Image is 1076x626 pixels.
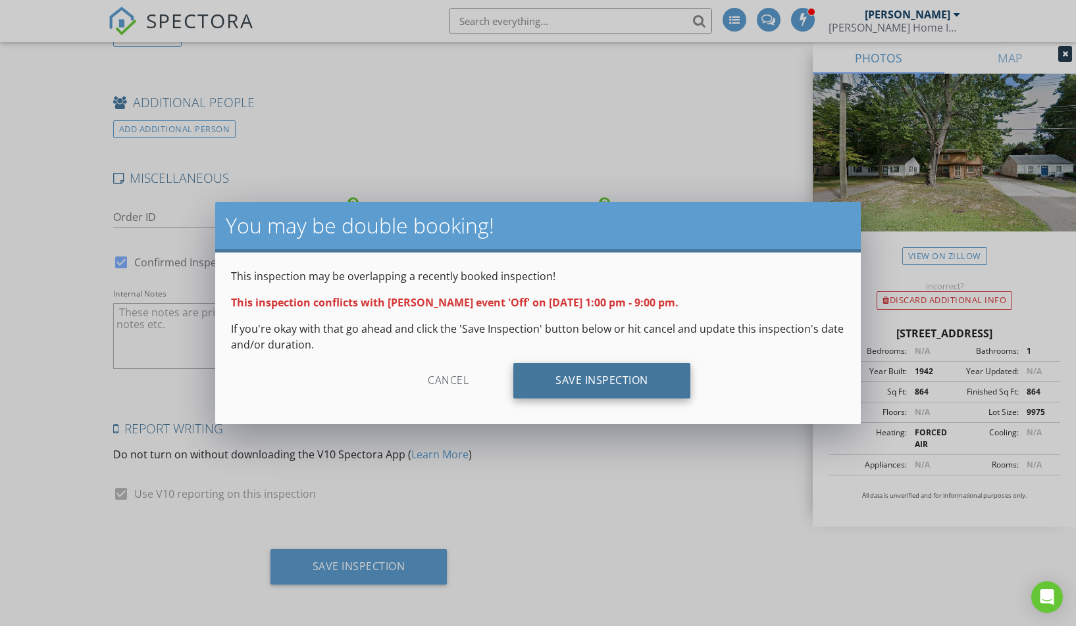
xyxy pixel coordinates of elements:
[513,363,690,398] div: Save Inspection
[1031,581,1063,613] div: Open Intercom Messenger
[231,295,679,310] strong: This inspection conflicts with [PERSON_NAME] event 'Off' on [DATE] 1:00 pm - 9:00 pm.
[226,212,850,239] h2: You may be double booking!
[231,321,845,352] p: If you're okay with that go ahead and click the 'Save Inspection' button below or hit cancel and ...
[231,268,845,284] p: This inspection may be overlapping a recently booked inspection!
[386,363,511,398] div: Cancel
